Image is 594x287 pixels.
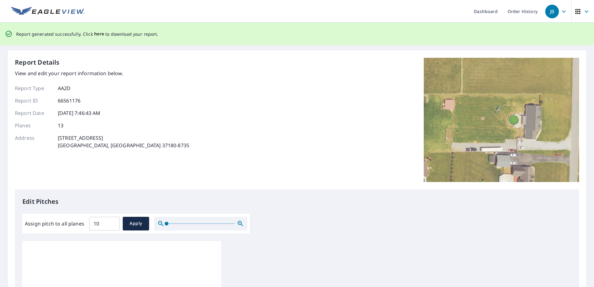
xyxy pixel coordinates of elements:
p: View and edit your report information below. [15,70,189,77]
button: here [94,30,104,38]
label: Assign pitch to all planes [25,220,84,227]
p: Edit Pitches [22,197,572,206]
input: 00.0 [89,215,120,232]
p: Report Date [15,109,52,117]
img: EV Logo [11,7,85,16]
p: Report Type [15,84,52,92]
p: 66561176 [58,97,80,104]
p: Report generated successfully. Click to download your report. [16,30,158,38]
p: [STREET_ADDRESS] [GEOGRAPHIC_DATA], [GEOGRAPHIC_DATA] 37180-8735 [58,134,189,149]
div: JB [545,5,559,18]
p: Report ID [15,97,52,104]
p: [DATE] 7:46:43 AM [58,109,101,117]
p: 13 [58,122,63,129]
p: Report Details [15,58,60,67]
button: Apply [123,217,149,230]
span: Apply [128,220,144,227]
p: Address [15,134,52,149]
p: Planes [15,122,52,129]
img: Top image [424,58,579,182]
p: AA2D [58,84,71,92]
